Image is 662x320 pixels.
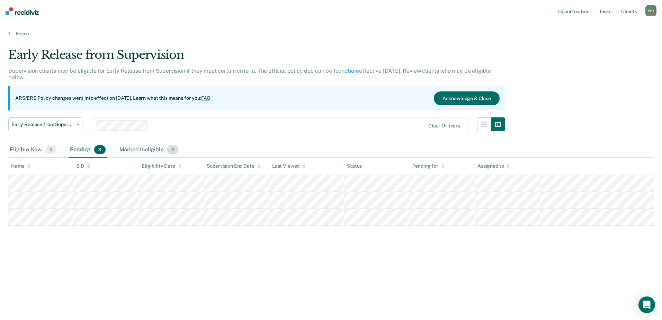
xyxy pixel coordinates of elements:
div: Eligible Now0 [8,142,57,158]
div: Early Release from Supervision [8,48,505,68]
a: Home [8,30,654,37]
div: Marked Ineligible3 [118,142,180,158]
span: 0 [45,145,56,154]
button: Acknowledge & Close [434,91,500,105]
button: NO [645,5,656,16]
a: here [348,68,359,74]
div: Last Viewed [272,163,306,169]
span: 3 [94,145,105,154]
div: Pending3 [69,142,107,158]
div: Status [347,163,362,169]
button: Early Release from Supervision [8,117,82,131]
div: N O [645,5,656,16]
a: FAQ [201,95,211,101]
div: SID [76,163,90,169]
div: Supervision End Date [207,163,260,169]
p: ARS/ERS Policy changes went into effect on [DATE]. Learn what this means for you: [15,95,211,102]
div: Pending for [412,163,445,169]
span: 3 [167,145,178,154]
div: Assigned to [477,163,510,169]
div: Open Intercom Messenger [638,296,655,313]
p: Supervision clients may be eligible for Early Release from Supervision if they meet certain crite... [8,68,491,81]
div: Eligibility Date [142,163,181,169]
div: Clear officers [428,123,460,129]
span: Early Release from Supervision [11,122,74,127]
img: Recidiviz [6,7,39,15]
div: Name [11,163,30,169]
